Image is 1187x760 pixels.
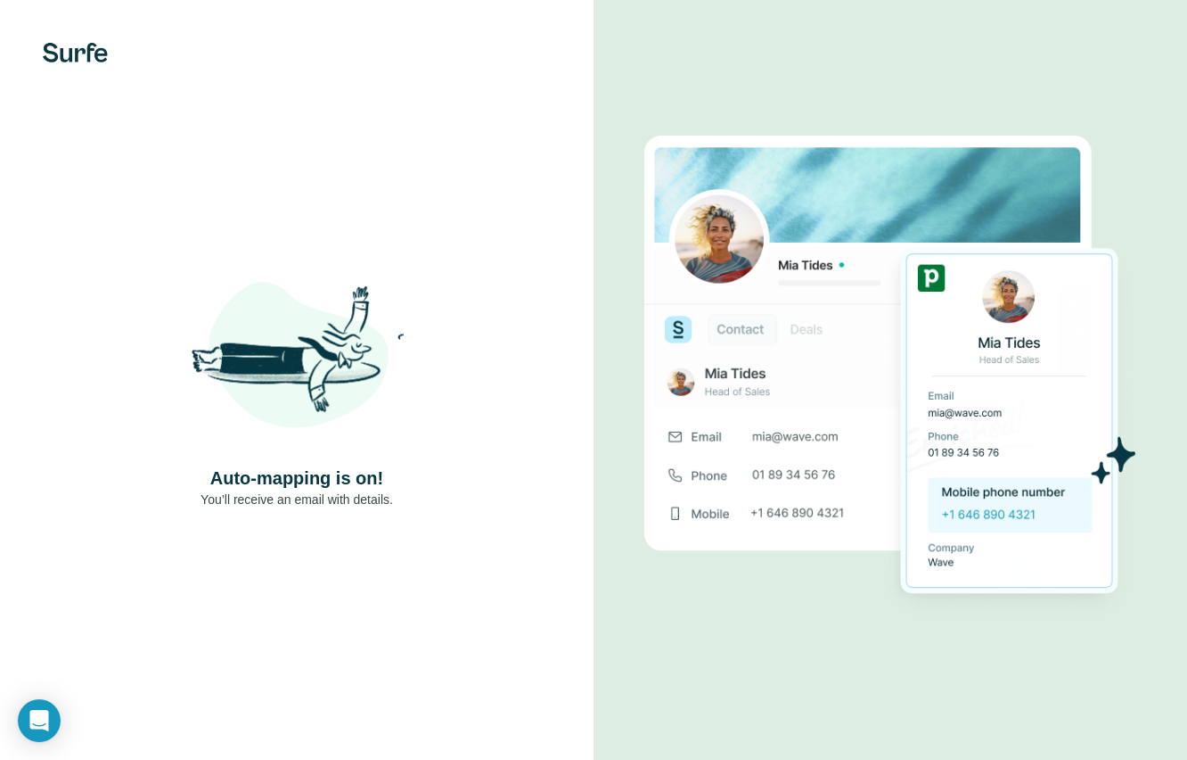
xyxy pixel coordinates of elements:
img: Surfe's logo [43,43,108,62]
p: You’ll receive an email with details. [201,491,393,508]
img: Shaka Illustration [190,252,404,466]
img: Download Success [644,136,1136,624]
h4: Auto-mapping is on! [210,466,383,491]
div: Open Intercom Messenger [18,699,61,742]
